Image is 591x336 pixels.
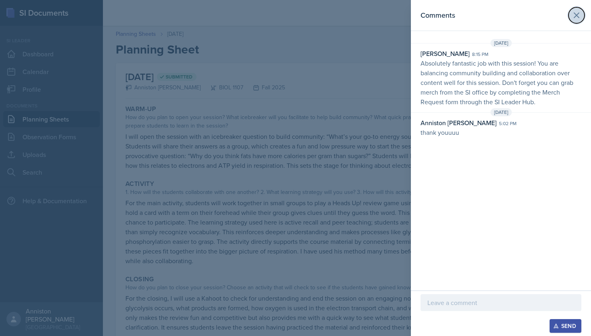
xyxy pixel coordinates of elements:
div: Send [555,323,576,329]
div: [PERSON_NAME] [421,49,470,58]
div: 5:02 pm [499,120,517,127]
p: thank youuuu [421,128,581,137]
button: Send [550,319,581,333]
span: [DATE] [490,39,512,47]
div: 8:15 pm [472,51,488,58]
h2: Comments [421,10,455,21]
span: [DATE] [490,108,512,116]
div: Anniston [PERSON_NAME] [421,118,497,128]
p: Absolutely fantastic job with this session! You are balancing community building and collaboratio... [421,58,581,107]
